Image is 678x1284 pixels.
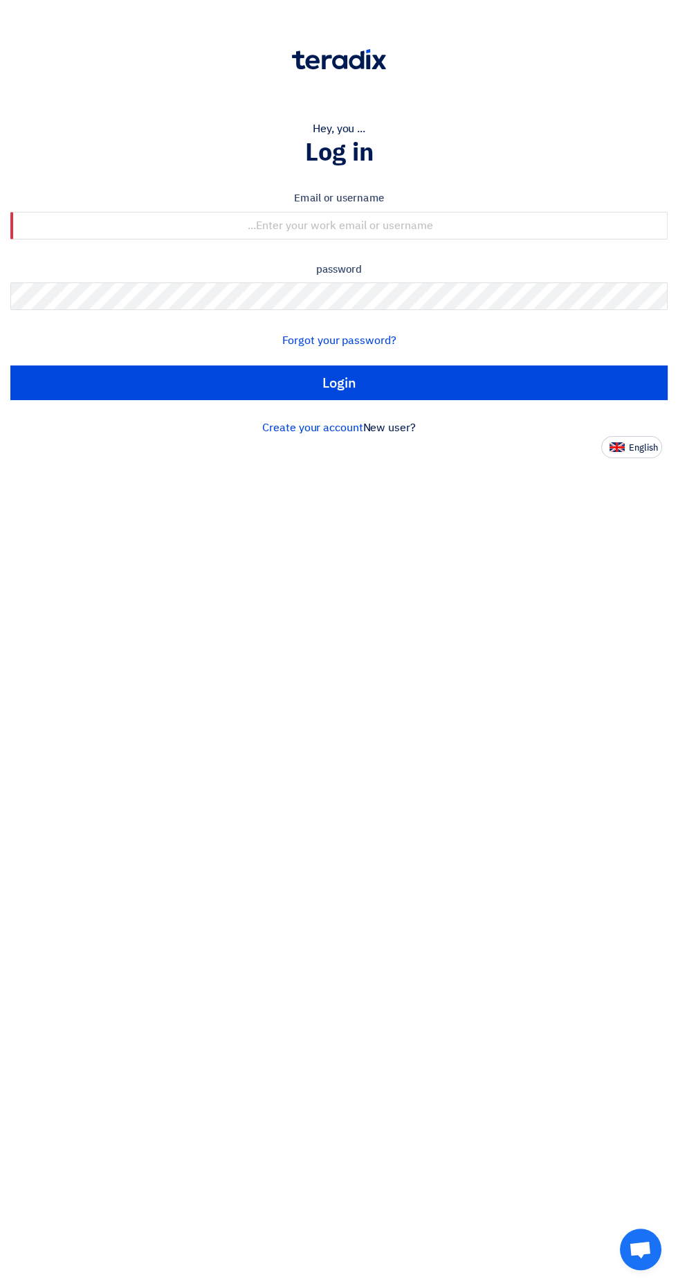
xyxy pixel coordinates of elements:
button: English [601,436,662,458]
font: New user? [363,419,416,436]
input: Enter your work email or username... [10,212,668,239]
a: Open chat [620,1229,661,1270]
img: Teradix logo [292,49,386,70]
font: Log in [305,134,374,171]
font: password [316,262,363,277]
a: Create your account [262,419,363,436]
a: Forgot your password? [282,332,396,349]
input: Login [10,365,668,400]
img: en-US.png [610,442,625,453]
font: English [629,441,658,454]
font: Email or username [294,190,383,206]
font: Hey, you ... [313,120,365,137]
